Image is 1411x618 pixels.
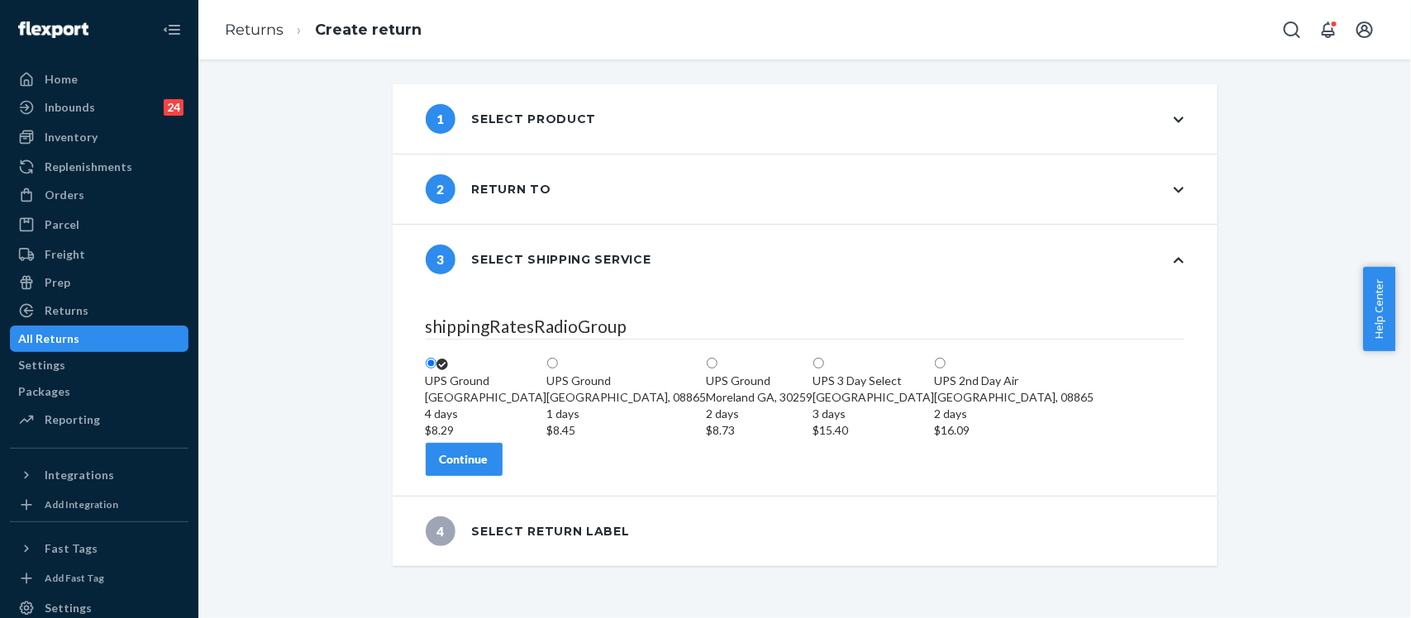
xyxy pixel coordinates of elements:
[707,406,813,422] div: 2 days
[10,212,188,238] a: Parcel
[426,104,597,134] div: Select product
[225,21,284,39] a: Returns
[10,406,188,433] a: Reporting
[18,383,70,400] div: Packages
[426,443,503,476] button: Continue
[10,378,188,405] a: Packages
[935,389,1094,439] div: [GEOGRAPHIC_DATA], 08865
[10,182,188,208] a: Orders
[45,467,114,483] div: Integrations
[18,21,88,38] img: Flexport logo
[1363,267,1395,351] button: Help Center
[18,357,65,373] div: Settings
[935,358,946,368] input: UPS 2nd Day Air[GEOGRAPHIC_DATA], 088652 days$16.09
[813,422,935,439] div: $15.40
[18,330,79,347] div: All Returns
[45,187,84,203] div: Orders
[426,245,651,274] div: Select shipping service
[10,462,188,488] button: Integrations
[426,174,551,204] div: Return to
[45,302,88,319] div: Returns
[45,129,98,145] div: Inventory
[45,246,85,263] div: Freight
[426,389,547,439] div: [GEOGRAPHIC_DATA]
[547,422,707,439] div: $8.45
[813,389,935,439] div: [GEOGRAPHIC_DATA]
[1275,13,1309,46] button: Open Search Box
[212,6,435,55] ol: breadcrumbs
[1312,13,1345,46] button: Open notifications
[426,516,630,546] div: Select return label
[10,352,188,378] a: Settings
[45,274,70,291] div: Prep
[45,159,132,175] div: Replenishments
[10,241,188,268] a: Freight
[10,154,188,180] a: Replenishments
[10,535,188,562] button: Fast Tags
[10,124,188,150] a: Inventory
[45,600,92,616] div: Settings
[707,422,813,439] div: $8.73
[426,373,547,389] div: UPS Ground
[426,516,455,546] span: 4
[426,422,547,439] div: $8.29
[45,411,100,428] div: Reporting
[45,571,104,585] div: Add Fast Tag
[155,13,188,46] button: Close Navigation
[426,174,455,204] span: 2
[10,269,188,296] a: Prep
[935,422,1094,439] div: $16.09
[935,406,1094,422] div: 2 days
[707,389,813,439] div: Moreland GA, 30259
[45,540,98,557] div: Fast Tags
[315,21,422,39] a: Create return
[10,66,188,93] a: Home
[164,99,184,116] div: 24
[440,451,489,468] div: Continue
[1348,13,1381,46] button: Open account menu
[547,373,707,389] div: UPS Ground
[45,216,79,233] div: Parcel
[45,71,78,88] div: Home
[426,245,455,274] span: 3
[426,358,436,368] input: UPS Ground[GEOGRAPHIC_DATA]4 days$8.29
[10,326,188,352] a: All Returns
[10,495,188,515] a: Add Integration
[547,389,707,439] div: [GEOGRAPHIC_DATA], 08865
[547,358,558,368] input: UPS Ground[GEOGRAPHIC_DATA], 088651 days$8.45
[426,314,1185,340] legend: shippingRatesRadioGroup
[10,297,188,324] a: Returns
[707,358,717,368] input: UPS GroundMoreland GA, 302592 days$8.73
[813,358,824,368] input: UPS 3 Day Select[GEOGRAPHIC_DATA]3 days$15.40
[547,406,707,422] div: 1 days
[935,373,1094,389] div: UPS 2nd Day Air
[813,373,935,389] div: UPS 3 Day Select
[707,373,813,389] div: UPS Ground
[10,94,188,121] a: Inbounds24
[10,568,188,588] a: Add Fast Tag
[426,406,547,422] div: 4 days
[45,99,95,116] div: Inbounds
[426,104,455,134] span: 1
[813,406,935,422] div: 3 days
[45,497,118,511] div: Add Integration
